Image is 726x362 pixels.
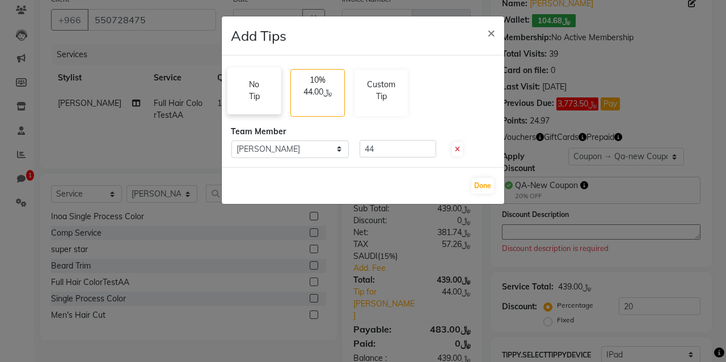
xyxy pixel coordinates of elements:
[487,24,495,41] span: ×
[361,79,401,103] p: Custom Tip
[231,25,286,46] h4: Add Tips
[231,126,286,137] span: Team Member
[298,86,337,98] p: ﷼44.00
[246,79,263,103] p: No Tip
[478,16,504,48] button: Close
[471,178,494,194] button: Done
[298,74,337,86] p: 10%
